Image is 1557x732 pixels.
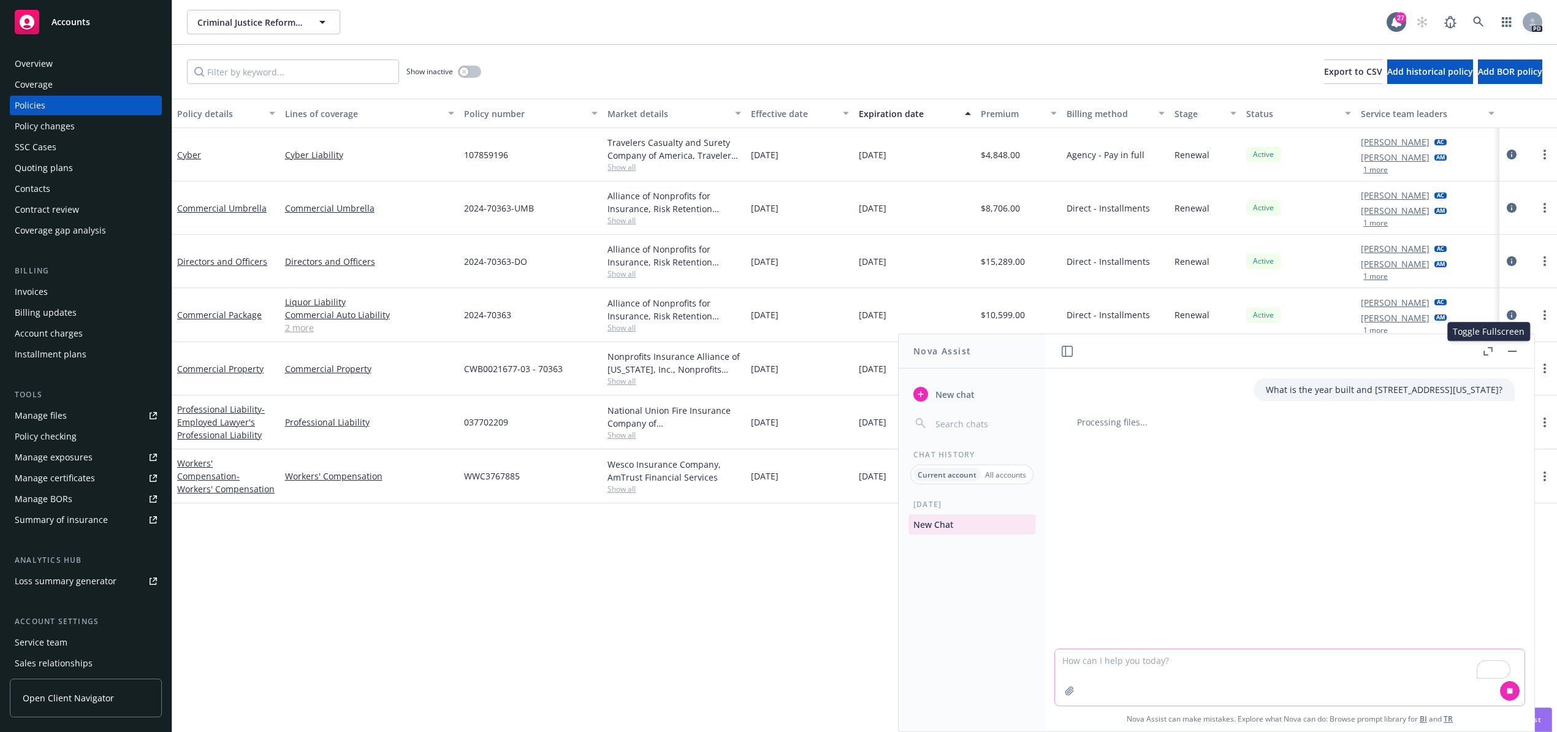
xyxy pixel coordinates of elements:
button: Lines of coverage [280,99,460,128]
span: $10,599.00 [981,308,1025,321]
a: Start snowing [1410,10,1434,34]
a: Cyber [177,149,201,161]
a: Quoting plans [10,158,162,178]
span: [DATE] [751,202,778,215]
textarea: To enrich screen reader interactions, please activate Accessibility in Grammarly extension settings [1055,649,1525,706]
div: Wesco Insurance Company, AmTrust Financial Services [607,458,741,484]
span: Active [1251,202,1276,213]
a: Commercial Property [285,362,455,375]
span: Active [1251,149,1276,160]
button: Criminal Justice Reform Foundation [187,10,340,34]
p: All accounts [985,470,1026,480]
input: Search chats [933,415,1030,432]
span: [DATE] [859,308,886,321]
span: Show all [607,269,741,279]
div: Billing method [1067,107,1151,120]
div: Expiration date [859,107,957,120]
a: circleInformation [1504,200,1519,215]
a: Workers' Compensation [285,470,455,482]
button: Billing method [1062,99,1170,128]
a: [PERSON_NAME] [1361,311,1429,324]
a: Service team [10,633,162,652]
a: Coverage [10,75,162,94]
a: Liquor Liability [285,295,455,308]
div: Toggle Fullscreen [1447,322,1530,341]
span: Show all [607,484,741,494]
a: [PERSON_NAME] [1361,151,1429,164]
div: Lines of coverage [285,107,441,120]
a: Professional Liability [177,403,265,441]
a: [PERSON_NAME] [1361,135,1429,148]
a: Summary of insurance [10,510,162,530]
a: [PERSON_NAME] [1361,257,1429,270]
div: Billing [10,265,162,277]
a: Accounts [10,5,162,39]
a: Manage files [10,406,162,425]
span: $15,289.00 [981,255,1025,268]
a: Workers' Compensation [177,457,275,495]
span: - Employed Lawyer's Professional Liability [177,403,265,441]
span: [DATE] [751,362,778,375]
a: Directors and Officers [177,256,267,267]
div: Policies [15,96,45,115]
div: Policy number [464,107,584,120]
div: Coverage [15,75,53,94]
a: Report a Bug [1438,10,1463,34]
div: Coverage gap analysis [15,221,106,240]
div: Installment plans [15,345,86,364]
button: Export to CSV [1324,59,1382,84]
a: Sales relationships [10,654,162,673]
span: 2024-70363-DO [464,255,527,268]
div: Market details [607,107,728,120]
span: Active [1251,256,1276,267]
span: [DATE] [859,255,886,268]
span: [DATE] [859,416,886,429]
span: 037702209 [464,416,508,429]
a: Billing updates [10,303,162,322]
a: Commercial Umbrella [285,202,455,215]
div: Summary of insurance [15,510,108,530]
a: Cyber Liability [285,148,455,161]
button: Effective date [746,99,854,128]
span: [DATE] [751,416,778,429]
div: Account charges [15,324,83,343]
button: Status [1241,99,1356,128]
div: Policy changes [15,116,75,136]
a: Manage BORs [10,489,162,509]
a: more [1537,361,1552,376]
a: Manage exposures [10,448,162,467]
a: Account charges [10,324,162,343]
div: Status [1246,107,1338,120]
p: What is the year built and [STREET_ADDRESS][US_STATE]? [1266,383,1502,396]
button: New Chat [908,514,1035,535]
div: National Union Fire Insurance Company of [GEOGRAPHIC_DATA], [GEOGRAPHIC_DATA], AIG, CRC Group [607,404,741,430]
button: 1 more [1363,219,1388,227]
div: Policy details [177,107,262,120]
div: Invoices [15,282,48,302]
div: Manage exposures [15,448,93,467]
div: Alliance of Nonprofits for Insurance, Risk Retention Group, Inc., Nonprofits Insurance Alliance o... [607,243,741,269]
span: Show inactive [406,66,453,77]
div: Manage certificates [15,468,95,488]
div: Effective date [751,107,836,120]
span: WWC3767885 [464,470,520,482]
span: Direct - Installments [1067,202,1150,215]
span: Open Client Navigator [23,692,114,704]
a: [PERSON_NAME] [1361,242,1429,255]
button: 1 more [1363,327,1388,334]
button: 1 more [1363,166,1388,173]
a: Loss summary generator [10,571,162,591]
a: Installment plans [10,345,162,364]
div: Account settings [10,616,162,628]
div: Loss summary generator [15,571,116,591]
a: Policies [10,96,162,115]
span: Show all [607,376,741,386]
a: Invoices [10,282,162,302]
a: circleInformation [1504,308,1519,322]
a: BI [1420,714,1427,724]
div: Alliance of Nonprofits for Insurance, Risk Retention Group, Inc., Nonprofits Insurance Alliance o... [607,189,741,215]
span: Nova Assist can make mistakes. Explore what Nova can do: Browse prompt library for and [1050,706,1529,731]
a: more [1537,469,1552,484]
span: Show all [607,162,741,172]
